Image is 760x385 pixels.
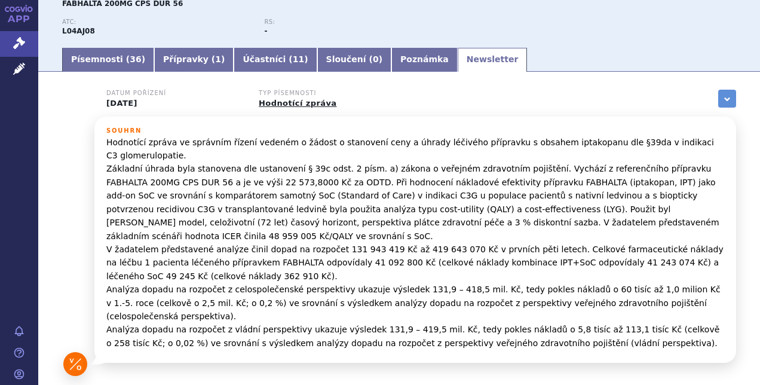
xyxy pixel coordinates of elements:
[293,54,304,64] span: 11
[106,90,244,97] h3: Datum pořízení
[234,48,317,72] a: Účastníci (11)
[718,90,736,108] a: zobrazit vše
[259,99,336,108] a: Hodnotící zpráva
[154,48,234,72] a: Přípravky (1)
[215,54,221,64] span: 1
[62,48,154,72] a: Písemnosti (36)
[62,27,95,35] strong: IPTAKOPAN
[458,48,528,72] a: Newsletter
[130,54,141,64] span: 36
[106,99,244,108] p: [DATE]
[391,48,458,72] a: Poznámka
[264,27,267,35] strong: -
[62,19,252,26] p: ATC:
[106,127,724,135] h3: Souhrn
[259,90,396,97] h3: Typ písemnosti
[317,48,391,72] a: Sloučení (0)
[373,54,379,64] span: 0
[106,136,724,350] p: Hodnotící zpráva ve správním řízení vedeném o žádost o stanovení ceny a úhrady léčivého přípravku...
[264,19,454,26] p: RS:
